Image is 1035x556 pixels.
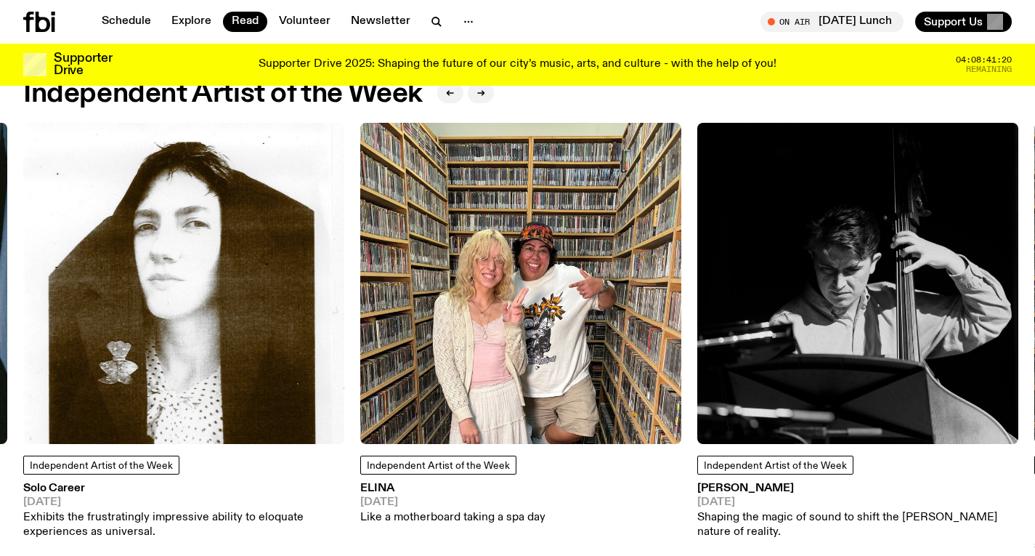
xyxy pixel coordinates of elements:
span: [DATE] [23,497,344,508]
p: Like a motherboard taking a spa day [360,511,545,525]
span: Independent Artist of the Week [367,461,510,471]
img: Black and white photo of musician Jacques Emery playing his double bass reading sheet music. [697,123,1018,444]
a: Independent Artist of the Week [697,456,853,475]
a: Read [223,12,267,32]
a: Volunteer [270,12,339,32]
span: Independent Artist of the Week [704,461,847,471]
a: Independent Artist of the Week [360,456,516,475]
p: Shaping the magic of sound to shift the [PERSON_NAME] nature of reality. [697,511,1018,539]
span: Remaining [966,65,1012,73]
a: Newsletter [342,12,419,32]
button: On Air[DATE] Lunch [760,12,904,32]
a: Solo Career[DATE]Exhibits the frustratingly impressive ability to eloquate experiences as universal. [23,483,344,539]
span: Independent Artist of the Week [30,461,173,471]
h3: Supporter Drive [54,52,112,77]
span: 04:08:41:20 [956,56,1012,64]
span: [DATE] [360,497,545,508]
span: [DATE] [697,497,1018,508]
h3: ELINA [360,483,545,494]
a: [PERSON_NAME][DATE]Shaping the magic of sound to shift the [PERSON_NAME] nature of reality. [697,483,1018,539]
button: Support Us [915,12,1012,32]
a: Independent Artist of the Week [23,456,179,475]
h3: Solo Career [23,483,344,494]
a: Explore [163,12,220,32]
h2: Independent Artist of the Week [23,81,423,107]
p: Supporter Drive 2025: Shaping the future of our city’s music, arts, and culture - with the help o... [259,58,776,71]
img: A slightly sepia tinged, black and white portrait of Solo Career. She is looking at the camera wi... [23,123,344,444]
p: Exhibits the frustratingly impressive ability to eloquate experiences as universal. [23,511,344,539]
span: Support Us [924,15,983,28]
h3: [PERSON_NAME] [697,483,1018,494]
a: ELINA[DATE]Like a motherboard taking a spa day [360,483,545,525]
a: Schedule [93,12,160,32]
